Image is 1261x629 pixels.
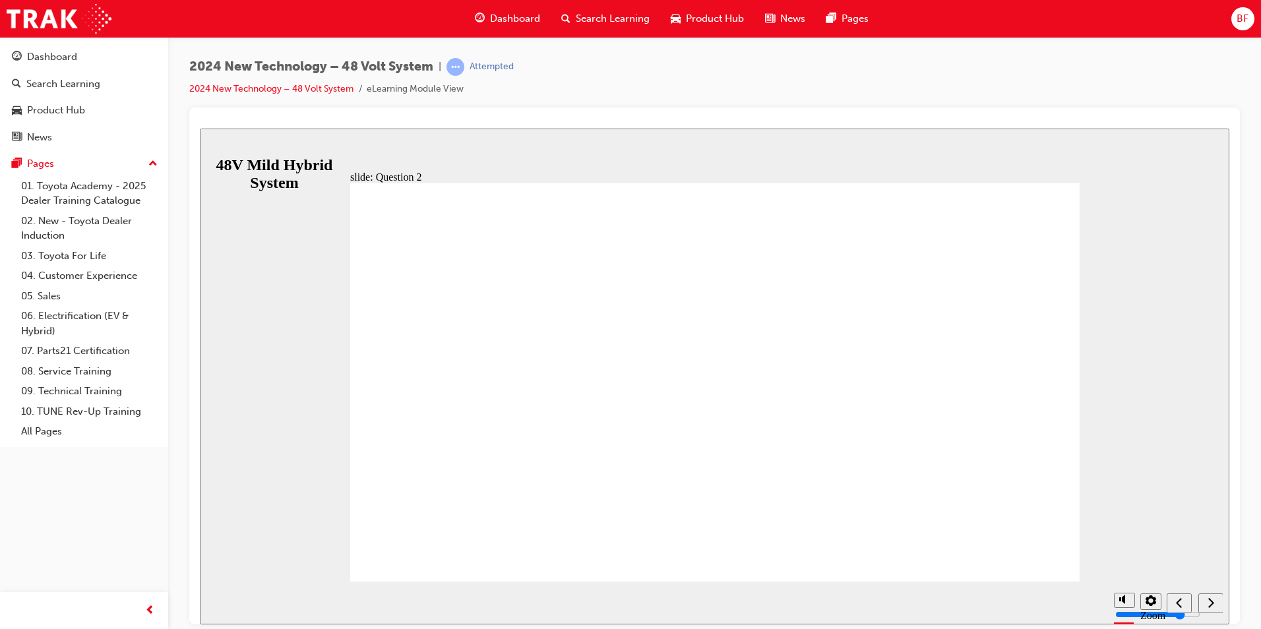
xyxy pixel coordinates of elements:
[551,5,660,32] a: search-iconSearch Learning
[915,481,1000,491] input: volume
[27,130,52,145] div: News
[470,61,514,73] div: Attempted
[842,11,869,26] span: Pages
[16,246,163,266] a: 03. Toyota For Life
[16,306,163,341] a: 06. Electrification (EV & Hybrid)
[12,132,22,144] span: news-icon
[189,59,433,75] span: 2024 New Technology – 48 Volt System
[12,105,22,117] span: car-icon
[914,464,935,479] button: Mute (Ctrl+Alt+M)
[826,11,836,27] span: pages-icon
[671,11,681,27] span: car-icon
[12,51,22,63] span: guage-icon
[475,11,485,27] span: guage-icon
[5,98,163,123] a: Product Hub
[999,465,1024,485] button: Next (Ctrl+Alt+Period)
[16,421,163,442] a: All Pages
[816,5,879,32] a: pages-iconPages
[439,59,441,75] span: |
[5,152,163,176] button: Pages
[16,381,163,402] a: 09. Technical Training
[27,103,85,118] div: Product Hub
[367,82,464,97] li: eLearning Module View
[1231,7,1254,30] button: BF
[27,156,54,171] div: Pages
[686,11,744,26] span: Product Hub
[16,211,163,246] a: 02. New - Toyota Dealer Induction
[16,341,163,361] a: 07. Parts21 Certification
[1237,11,1248,26] span: BF
[5,42,163,152] button: DashboardSearch LearningProduct HubNews
[12,158,22,170] span: pages-icon
[16,361,163,382] a: 08. Service Training
[5,45,163,69] a: Dashboard
[660,5,754,32] a: car-iconProduct Hub
[780,11,805,26] span: News
[7,4,111,34] img: Trak
[16,286,163,307] a: 05. Sales
[12,78,21,90] span: search-icon
[5,72,163,96] a: Search Learning
[27,49,77,65] div: Dashboard
[5,125,163,150] a: News
[464,5,551,32] a: guage-iconDashboard
[967,453,1023,496] nav: slide navigation
[16,266,163,286] a: 04. Customer Experience
[561,11,570,27] span: search-icon
[576,11,650,26] span: Search Learning
[940,465,962,481] button: Settings
[16,176,163,211] a: 01. Toyota Academy - 2025 Dealer Training Catalogue
[26,76,100,92] div: Search Learning
[148,156,158,173] span: up-icon
[145,603,155,619] span: prev-icon
[967,465,992,485] button: Previous (Ctrl+Alt+Comma)
[765,11,775,27] span: news-icon
[940,481,966,516] label: Zoom to fit
[907,453,960,496] div: misc controls
[754,5,816,32] a: news-iconNews
[490,11,540,26] span: Dashboard
[189,83,354,94] a: 2024 New Technology – 48 Volt System
[16,402,163,422] a: 10. TUNE Rev-Up Training
[446,58,464,76] span: learningRecordVerb_ATTEMPT-icon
